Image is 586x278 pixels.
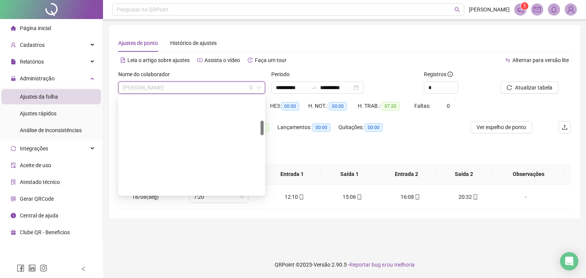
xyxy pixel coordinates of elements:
[562,124,568,130] span: upload
[272,193,317,201] div: 12:10
[20,59,44,65] span: Relatórios
[298,194,304,200] span: mobile
[387,193,433,201] div: 16:08
[20,25,51,31] span: Página inicial
[512,57,569,63] span: Alternar para versão lite
[492,164,565,185] th: Observações
[11,42,16,48] span: user-add
[505,58,510,63] span: swap
[249,85,253,90] span: filter
[382,102,399,110] span: 07:20
[127,57,190,63] span: Leia o artigo sobre ajustes
[414,103,431,109] span: Faltas:
[414,194,420,200] span: mobile
[503,193,548,201] div: -
[281,102,299,110] span: 00:00
[118,40,158,46] span: Ajustes de ponto
[565,4,576,15] img: 91474
[20,75,55,81] span: Administração
[551,6,557,13] span: bell
[312,123,330,132] span: 00:00
[20,229,70,235] span: Clube QR - Beneficios
[120,58,126,63] span: file-text
[11,76,16,81] span: lock
[321,164,378,185] th: Saída 1
[11,59,16,64] span: file
[330,193,375,201] div: 15:06
[132,194,159,200] span: 18/08(seg)
[20,42,45,48] span: Cadastros
[11,26,16,31] span: home
[349,262,415,268] span: Reportar bug e/ou melhoria
[11,179,16,185] span: solution
[255,57,287,63] span: Faça um tour
[356,194,362,200] span: mobile
[40,264,47,272] span: instagram
[118,70,175,78] label: Nome do colaborador
[560,252,578,270] div: Open Intercom Messenger
[469,5,510,14] span: [PERSON_NAME]
[358,102,414,110] div: H. TRAB.:
[454,7,460,13] span: search
[20,127,82,133] span: Análise de inconsistências
[20,179,60,185] span: Atestado técnico
[28,264,36,272] span: linkedin
[123,82,261,93] span: JOÃO PAULO SILVA DE OLIVEIRA
[498,170,559,178] span: Observações
[11,230,16,235] span: gift
[445,193,491,201] div: 20:32
[523,3,526,9] span: 1
[20,110,56,117] span: Ajustes rápidos
[521,2,528,10] sup: 1
[501,81,559,94] button: Atualizar tabela
[20,94,58,100] span: Ajustes da folha
[448,72,453,77] span: info-circle
[477,123,526,131] span: Ver espelho de ponto
[311,85,317,91] span: swap-right
[103,251,586,278] footer: QRPoint © 2025 - 2.90.5 -
[204,57,240,63] span: Assista o vídeo
[472,194,478,200] span: mobile
[435,164,493,185] th: Saída 2
[507,85,512,90] span: reload
[378,164,435,185] th: Entrada 2
[271,70,295,78] label: Período
[277,123,338,132] div: Lançamentos:
[11,196,16,201] span: qrcode
[20,162,51,168] span: Aceite de uso
[170,40,217,46] span: Histórico de ajustes
[517,6,524,13] span: notification
[270,102,308,110] div: HE 3:
[264,164,321,185] th: Entrada 1
[20,212,58,219] span: Central de ajuda
[447,103,450,109] span: 0
[197,58,203,63] span: youtube
[308,102,358,110] div: H. NOT.:
[11,213,16,218] span: info-circle
[17,264,24,272] span: facebook
[424,70,453,78] span: Registros
[20,196,54,202] span: Gerar QRCode
[470,121,532,133] button: Ver espelho de ponto
[534,6,541,13] span: mail
[311,85,317,91] span: to
[194,191,244,203] span: 7:20
[338,123,395,132] div: Quitações:
[11,146,16,151] span: sync
[515,83,552,92] span: Atualizar tabela
[256,85,261,90] span: down
[81,266,86,272] span: left
[248,58,253,63] span: history
[20,145,48,152] span: Integrações
[314,262,330,268] span: Versão
[365,123,383,132] span: 00:00
[329,102,347,110] span: 00:00
[11,163,16,168] span: audit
